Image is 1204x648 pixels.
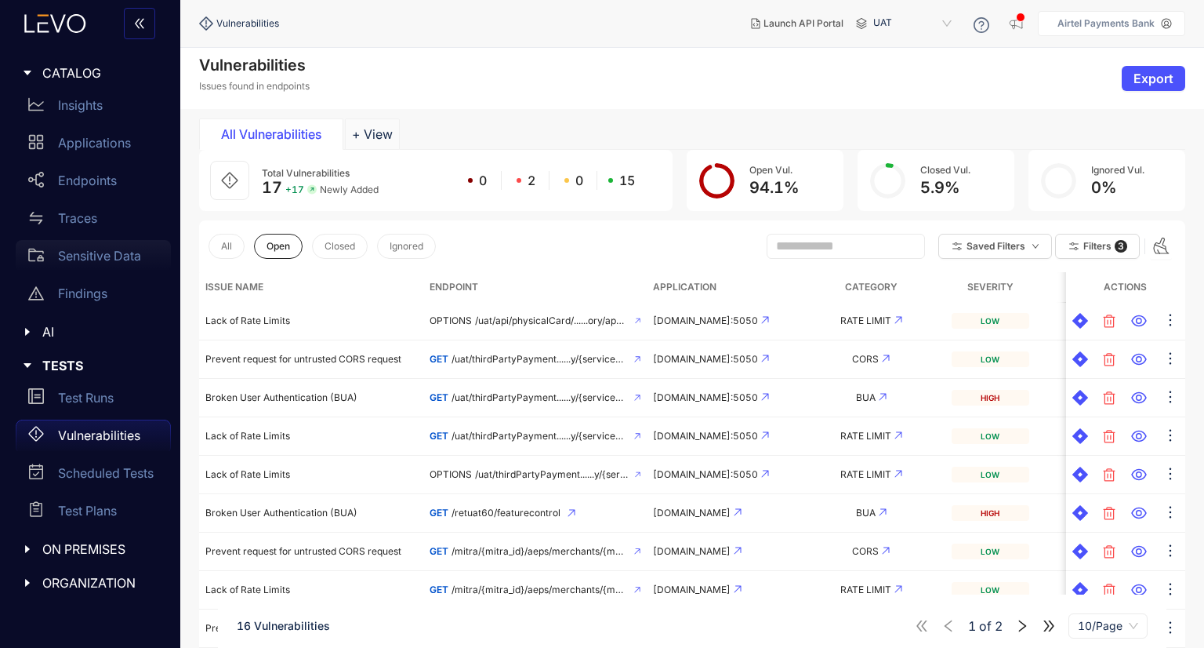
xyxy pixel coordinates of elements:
button: ellipsis [1162,347,1179,372]
span: ellipsis [1162,466,1178,484]
a: Findings [16,278,171,315]
div: low [952,428,1028,444]
div: 94.1 % [749,179,799,197]
span: Saved Filters [966,241,1025,252]
span: /uat/thirdPartyPayment......y/{service-enquiry_id} [451,431,628,442]
div: [DOMAIN_NAME]:5050 [653,354,789,365]
div: high [952,390,1028,406]
span: Launch API Portal [763,18,843,29]
button: ellipsis [1162,616,1179,641]
div: [DOMAIN_NAME]:5050 [653,392,789,403]
p: Vulnerabilities [58,428,140,442]
span: BUA [856,391,876,403]
button: ellipsis [1162,385,1179,410]
span: Vulnerabilities [216,18,279,29]
p: Applications [58,136,131,150]
button: ellipsis [1162,501,1179,526]
span: OPTIONS [430,315,472,326]
span: ellipsis [1162,504,1178,522]
a: Traces [16,202,171,240]
div: Closed Vul. [920,165,970,176]
span: ON PREMISES [42,542,158,556]
div: ON PREMISES [9,533,171,566]
span: /uat/api/physicalCard/......ory/app/cardinv/config [475,315,629,326]
a: Vulnerabilities [16,420,171,457]
button: Open [254,234,303,259]
span: 16 Vulnerabilities [237,619,330,632]
span: Export [1133,71,1173,86]
span: Prevent request for untrusted CORS request [205,353,401,365]
div: [DOMAIN_NAME] [653,508,789,519]
span: 17 [262,178,282,197]
span: AI [42,325,158,339]
span: Filters [1083,241,1112,252]
button: Closed [312,234,368,259]
a: Sensitive Data [16,240,171,278]
div: 0 % [1091,179,1144,197]
span: 0 [479,173,487,187]
div: [DOMAIN_NAME]:5050 [653,431,789,442]
span: OPTIONS [430,468,472,480]
span: Lack of Rate Limits [205,584,290,595]
a: Endpoints [16,165,171,202]
span: ORGANIZATION [42,576,158,590]
th: Application [647,272,796,302]
div: ORGANIZATION [9,566,171,599]
span: caret-right [22,577,33,588]
div: AI [9,315,171,348]
span: double-left [133,17,146,31]
span: 0 [575,173,583,187]
span: RATE LIMIT [840,315,891,326]
span: /mitra/{mitra_id}/aeps/merchants/{merchant_id} [451,546,627,557]
p: Airtel Payments Bank [1057,18,1155,29]
span: ellipsis [1162,428,1178,446]
p: Insights [58,98,103,112]
span: Last Seen [1042,278,1166,296]
span: caret-right [22,360,33,371]
th: Severity [945,272,1035,302]
span: GET [430,391,448,403]
div: 5.9 % [920,179,970,197]
p: Scheduled Tests [58,466,154,480]
div: CATALOG [9,56,171,89]
span: swap [28,210,44,226]
span: Lack of Rate Limits [205,315,290,326]
span: Broken User Authentication (BUA) [205,507,357,519]
span: /uat/thirdPartyPayment......y/{service-enquiry_id} [451,354,628,365]
span: CATALOG [42,66,158,80]
a: Insights [16,89,171,127]
span: RATE LIMIT [840,584,891,595]
span: 2 [995,619,1003,633]
span: /uat/thirdPartyPayment......y/{service-enquiry_id} [451,392,628,403]
span: ellipsis [1162,581,1178,599]
a: Scheduled Tests [16,457,171,495]
button: ellipsis [1162,424,1179,449]
div: [DOMAIN_NAME] [653,546,789,557]
span: + 17 [285,184,304,195]
span: BUA [856,507,876,519]
button: Ignored [377,234,436,259]
h4: Vulnerabilities [199,56,310,75]
div: low [952,351,1028,367]
button: Launch API Portal [738,11,856,36]
span: TESTS [42,359,158,373]
span: /uat/thirdPartyPayment......y/{service-enquiry_id} [475,469,629,480]
button: Filters 3 [1055,234,1140,259]
div: low [952,544,1028,559]
span: All [221,241,232,252]
p: Test Plans [58,504,117,518]
th: Category [796,272,945,302]
span: Open [267,241,290,252]
span: 3 [1115,240,1127,253]
button: Export [1122,66,1185,91]
div: low [952,467,1028,482]
span: Lack of Rate Limits [205,430,290,442]
span: Prevent request for untrusted CORS request [205,622,401,634]
p: Findings [58,286,107,300]
div: [DOMAIN_NAME]:5050 [653,469,789,480]
button: All [209,234,245,259]
button: Saved Filtersdown [938,234,1052,259]
button: ellipsis [1162,577,1179,602]
span: UAT [873,11,955,36]
p: Sensitive Data [58,249,141,263]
